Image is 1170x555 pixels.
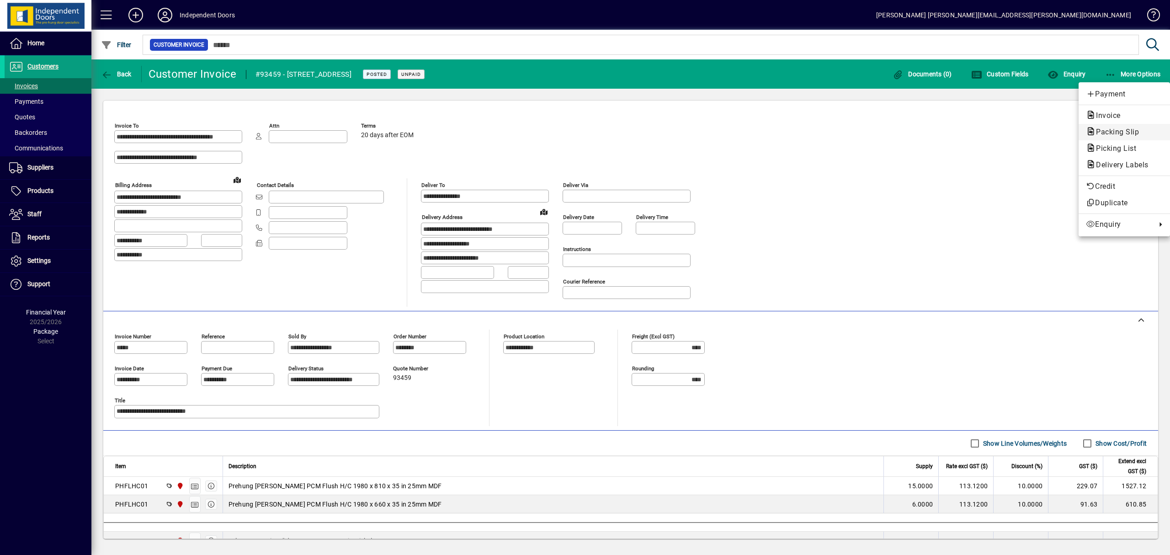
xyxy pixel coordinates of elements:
span: Duplicate [1086,197,1163,208]
span: Delivery Labels [1086,160,1153,169]
span: Enquiry [1086,219,1152,230]
span: Packing Slip [1086,128,1143,136]
span: Picking List [1086,144,1141,153]
button: Add customer payment [1079,86,1170,102]
span: Credit [1086,181,1163,192]
span: Payment [1086,89,1163,100]
span: Invoice [1086,111,1125,120]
